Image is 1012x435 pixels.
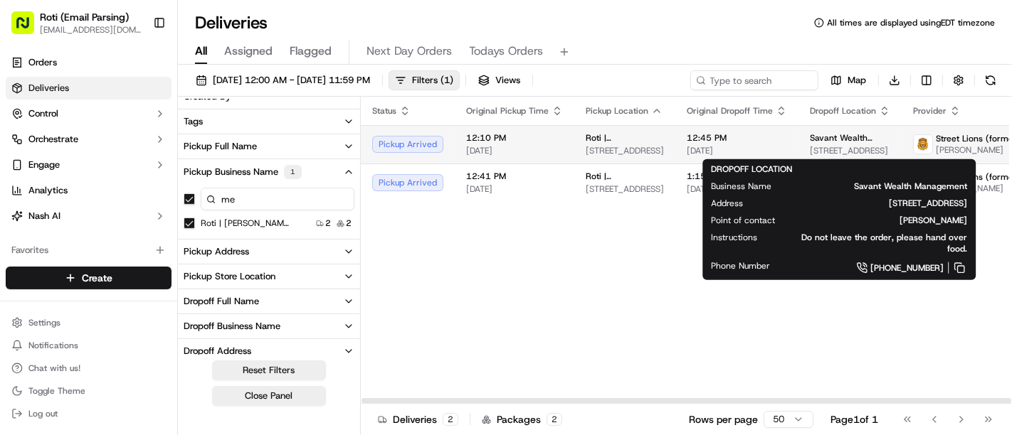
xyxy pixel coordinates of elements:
[195,43,207,60] span: All
[28,210,60,222] span: Nash AI
[824,70,873,90] button: Map
[14,135,40,161] img: 1736555255976-a54dd68f-1ca7-489b-9aae-adbdc363a1c4
[178,159,360,185] button: Pickup Business Name1
[212,360,326,380] button: Reset Filters
[28,184,68,197] span: Analytics
[6,6,147,40] button: Roti (Email Parsing)[EMAIL_ADDRESS][DOMAIN_NAME]
[472,70,527,90] button: Views
[711,163,792,175] span: DROPOFF LOCATION
[6,179,172,202] a: Analytics
[441,74,453,87] span: ( 1 )
[6,381,172,401] button: Toggle Theme
[189,70,376,90] button: [DATE] 12:00 AM - [DATE] 11:59 PM
[711,181,771,192] span: Business Name
[6,404,172,424] button: Log out
[14,56,259,79] p: Welcome 👋
[6,154,172,176] button: Engage
[466,105,549,117] span: Original Pickup Time
[482,412,562,426] div: Packages
[48,135,233,149] div: Start new chat
[178,134,360,159] button: Pickup Full Name
[346,217,352,229] span: 2
[412,74,453,87] span: Filters
[325,217,331,229] span: 2
[178,289,360,313] button: Dropoff Full Name
[367,43,452,60] span: Next Day Orders
[28,107,58,120] span: Control
[37,91,256,106] input: Got a question? Start typing here...
[178,109,360,134] button: Tags
[178,240,360,264] button: Pickup Address
[28,317,60,328] span: Settings
[466,132,563,144] span: 12:10 PM
[981,70,1001,90] button: Refresh
[810,132,890,144] span: Savant Wealth Management
[780,232,967,254] span: Do not leave the order, please hand over food.
[290,43,332,60] span: Flagged
[224,43,273,60] span: Assigned
[28,408,58,419] span: Log out
[184,345,251,358] div: Dropoff Address
[586,105,648,117] span: Pickup Location
[28,340,78,351] span: Notifications
[372,105,396,117] span: Status
[495,74,520,87] span: Views
[184,270,275,283] div: Pickup Store Location
[466,145,563,156] span: [DATE]
[184,245,249,258] div: Pickup Address
[184,295,259,308] div: Dropoff Full Name
[142,240,172,251] span: Pylon
[201,188,354,210] input: Pickup Business Name
[28,159,60,171] span: Engage
[389,70,460,90] button: Filters(1)
[798,215,967,226] span: [PERSON_NAME]
[120,207,132,218] div: 💻
[242,139,259,156] button: Start new chat
[28,56,57,69] span: Orders
[690,70,818,90] input: Type to search
[9,200,115,225] a: 📗Knowledge Base
[848,74,866,87] span: Map
[586,132,664,144] span: Roti | [PERSON_NAME] Farms
[184,115,203,128] div: Tags
[586,183,664,195] span: [STREET_ADDRESS]
[28,385,85,397] span: Toggle Theme
[284,165,302,179] div: 1
[184,165,302,179] div: Pickup Business Name
[201,217,292,229] label: Roti | [PERSON_NAME] Farms
[40,24,142,36] button: [EMAIL_ADDRESS][DOMAIN_NAME]
[687,132,787,144] span: 12:45 PM
[794,181,967,192] span: Savant Wealth Management
[810,145,890,156] span: [STREET_ADDRESS]
[689,412,758,426] p: Rows per page
[6,335,172,355] button: Notifications
[6,128,172,151] button: Orchestrate
[711,215,775,226] span: Point of contact
[184,320,280,333] div: Dropoff Business Name
[213,74,370,87] span: [DATE] 12:00 AM - [DATE] 11:59 PM
[14,207,26,218] div: 📗
[766,198,967,209] span: [STREET_ADDRESS]
[100,240,172,251] a: Powered byPylon
[6,102,172,125] button: Control
[547,413,562,426] div: 2
[586,145,664,156] span: [STREET_ADDRESS]
[28,362,80,374] span: Chat with us!
[443,413,458,426] div: 2
[466,183,563,195] span: [DATE]
[687,171,787,182] span: 1:15 PM
[178,339,360,363] button: Dropoff Address
[687,145,787,156] span: [DATE]
[40,10,129,24] button: Roti (Email Parsing)
[810,105,876,117] span: Dropoff Location
[184,140,257,153] div: Pickup Full Name
[711,198,743,209] span: Address
[6,358,172,378] button: Chat with us!
[6,51,172,74] a: Orders
[6,77,172,100] a: Deliveries
[14,14,43,42] img: Nash
[793,260,967,276] a: [PHONE_NUMBER]
[6,267,172,289] button: Create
